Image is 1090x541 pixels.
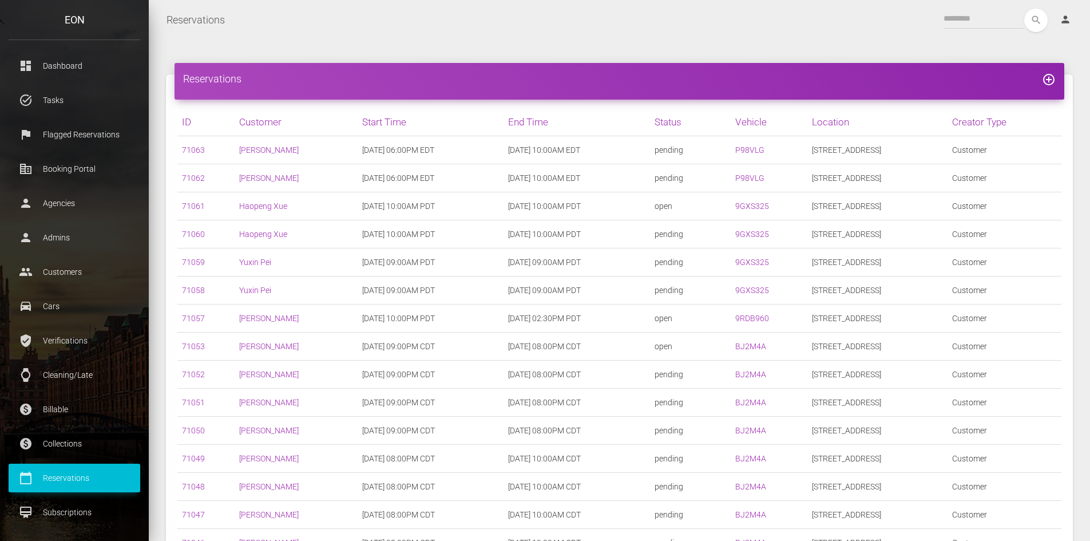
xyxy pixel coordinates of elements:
td: [DATE] 10:00AM EDT [504,136,650,164]
td: [DATE] 09:00PM CDT [358,333,504,361]
td: [DATE] 06:00PM EDT [358,164,504,192]
p: Admins [17,229,132,246]
a: Yuxin Pei [239,286,271,295]
a: paid Collections [9,429,140,458]
a: Haopeng Xue [239,230,287,239]
td: [DATE] 09:00AM PDT [358,277,504,305]
td: Customer [948,501,1061,529]
a: 71048 [182,482,205,491]
a: 71047 [182,510,205,519]
i: person [1060,14,1071,25]
td: [DATE] 10:00AM CDT [504,445,650,473]
a: 71063 [182,145,205,155]
td: [DATE] 10:00AM CDT [504,501,650,529]
td: pending [650,164,731,192]
td: pending [650,473,731,501]
td: [DATE] 02:30PM PDT [504,305,650,333]
a: BJ2M4A [735,454,766,463]
a: 71052 [182,370,205,379]
th: Start Time [358,108,504,136]
td: open [650,192,731,220]
td: [DATE] 09:00AM PDT [358,248,504,277]
button: search [1024,9,1048,32]
i: add_circle_outline [1042,73,1056,86]
td: [DATE] 10:00AM PDT [504,192,650,220]
td: Customer [948,248,1061,277]
td: [DATE] 08:00PM CDT [358,473,504,501]
td: pending [650,277,731,305]
a: task_alt Tasks [9,86,140,114]
a: [PERSON_NAME] [239,454,299,463]
p: Booking Portal [17,160,132,177]
a: watch Cleaning/Late [9,361,140,389]
a: corporate_fare Booking Portal [9,155,140,183]
a: flag Flagged Reservations [9,120,140,149]
td: Customer [948,192,1061,220]
a: BJ2M4A [735,510,766,519]
a: 9RDB960 [735,314,769,323]
th: Customer [235,108,358,136]
p: Agencies [17,195,132,212]
a: [PERSON_NAME] [239,426,299,435]
td: [DATE] 09:00PM CDT [358,361,504,389]
td: [STREET_ADDRESS] [807,192,948,220]
a: 71062 [182,173,205,183]
p: Dashboard [17,57,132,74]
td: [STREET_ADDRESS] [807,305,948,333]
td: [DATE] 10:00PM PDT [358,305,504,333]
td: Customer [948,417,1061,445]
p: Flagged Reservations [17,126,132,143]
td: [DATE] 08:00PM CDT [504,417,650,445]
td: [STREET_ADDRESS] [807,361,948,389]
a: P98VLG [735,173,764,183]
td: pending [650,361,731,389]
a: Haopeng Xue [239,202,287,211]
td: [DATE] 10:00AM EDT [504,164,650,192]
a: 71059 [182,258,205,267]
a: add_circle_outline [1042,73,1056,85]
a: 71060 [182,230,205,239]
th: ID [177,108,235,136]
td: Customer [948,389,1061,417]
td: [DATE] 08:00PM CDT [358,445,504,473]
td: pending [650,445,731,473]
td: [STREET_ADDRESS] [807,136,948,164]
td: [DATE] 09:00AM PDT [504,248,650,277]
td: [DATE] 09:00PM CDT [358,417,504,445]
td: Customer [948,333,1061,361]
a: P98VLG [735,145,764,155]
a: 71061 [182,202,205,211]
a: 71050 [182,426,205,435]
td: [STREET_ADDRESS] [807,333,948,361]
td: [DATE] 08:00PM CDT [504,333,650,361]
td: [STREET_ADDRESS] [807,501,948,529]
td: [DATE] 08:00PM CDT [358,501,504,529]
a: 9GXS325 [735,230,769,239]
a: Yuxin Pei [239,258,271,267]
td: [DATE] 10:00AM PDT [358,192,504,220]
a: card_membership Subscriptions [9,498,140,527]
a: BJ2M4A [735,426,766,435]
td: Customer [948,305,1061,333]
th: Creator Type [948,108,1061,136]
td: [DATE] 09:00PM CDT [358,389,504,417]
td: [STREET_ADDRESS] [807,473,948,501]
td: [STREET_ADDRESS] [807,417,948,445]
td: [DATE] 10:00AM PDT [358,220,504,248]
th: Location [807,108,948,136]
a: people Customers [9,258,140,286]
p: Reservations [17,469,132,487]
a: person [1051,9,1081,31]
a: person Admins [9,223,140,252]
a: [PERSON_NAME] [239,314,299,323]
a: 71049 [182,454,205,463]
a: [PERSON_NAME] [239,510,299,519]
a: BJ2M4A [735,342,766,351]
h4: Reservations [183,72,1056,86]
a: Reservations [167,6,225,34]
td: Customer [948,445,1061,473]
a: 9GXS325 [735,258,769,267]
td: pending [650,248,731,277]
td: [STREET_ADDRESS] [807,389,948,417]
